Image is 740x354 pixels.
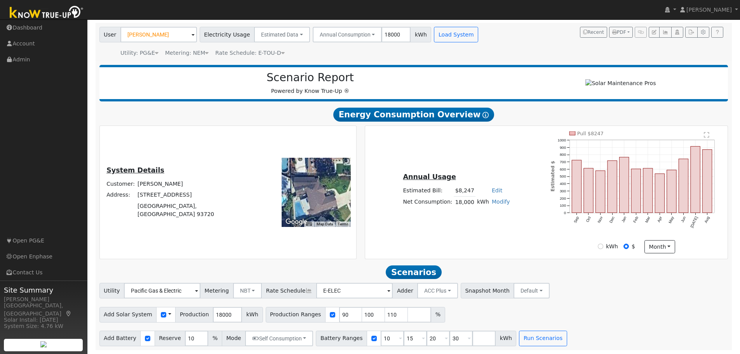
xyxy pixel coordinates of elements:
span: Alias: HETOUD [215,50,284,56]
button: Keyboard shortcuts [306,221,312,227]
a: Modify [492,199,510,205]
a: Edit [492,187,502,194]
h2: Scenario Report [107,71,513,84]
button: Multi-Series Graph [659,27,671,38]
div: [GEOGRAPHIC_DATA], [GEOGRAPHIC_DATA] [4,302,83,318]
span: User [99,27,121,42]
span: Reserve [155,331,186,346]
input: kWh [598,244,603,249]
button: Default [514,283,550,298]
rect: onclick="" [608,160,617,213]
span: Battery Ranges [316,331,367,346]
text: Aug [704,216,710,223]
img: Know True-Up [6,4,87,22]
span: % [431,307,445,323]
span: kWh [495,331,516,346]
rect: onclick="" [691,146,700,213]
button: Export Interval Data [685,27,697,38]
button: Recent [580,27,607,38]
rect: onclick="" [572,160,581,213]
text: 300 [560,189,566,193]
a: Help Link [711,27,723,38]
input: Select a Rate Schedule [316,283,393,298]
button: Settings [697,27,709,38]
td: Customer: [105,179,136,190]
text: Jun [680,216,687,223]
span: Production Ranges [266,307,326,323]
text: 400 [560,181,566,186]
text: Nov [597,216,603,224]
span: % [208,331,222,346]
text: Dec [609,216,615,224]
button: Load System [434,27,478,42]
u: System Details [106,166,164,174]
button: Annual Consumption [313,27,382,42]
img: retrieve [40,341,47,347]
span: Energy Consumption Overview [333,108,494,122]
div: Powered by Know True-Up ® [103,71,517,95]
span: Rate Schedule [261,283,317,298]
button: PDF [609,27,633,38]
span: Adder [392,283,418,298]
text: 0 [564,211,566,215]
span: Add Battery [99,331,141,346]
rect: onclick="" [655,174,665,213]
img: Solar Maintenance Pros [585,79,656,87]
rect: onclick="" [584,168,593,213]
text: [DATE] [690,216,699,228]
div: Utility: PG&E [120,49,158,57]
td: Net Consumption: [402,196,454,208]
text: May [668,216,675,224]
button: Login As [671,27,683,38]
rect: onclick="" [679,159,688,213]
td: $8,247 [454,185,475,197]
button: Estimated Data [254,27,310,42]
button: NBT [233,283,262,298]
span: PDF [612,30,626,35]
button: ACC Plus [417,283,458,298]
input: Select a Utility [124,283,200,298]
text: Feb [632,216,639,223]
text: Mar [644,216,651,224]
rect: onclick="" [631,169,641,213]
rect: onclick="" [620,157,629,213]
input: $ [623,244,629,249]
button: month [644,240,675,253]
span: Add Solar System [99,307,157,323]
label: $ [632,242,635,251]
div: [PERSON_NAME] [4,295,83,303]
td: 18,000 [454,196,475,208]
text: Jan [621,216,627,223]
text: 100 [560,204,566,208]
td: [STREET_ADDRESS] [136,190,245,201]
a: Terms (opens in new tab) [338,222,348,226]
span: kWh [242,307,263,323]
text: Oct [585,216,592,223]
text: 1000 [558,138,566,142]
img: Google [284,217,309,227]
text: 600 [560,167,566,171]
text:  [704,132,710,138]
button: Self Consumption [245,331,313,346]
button: Run Scenarios [519,331,567,346]
span: Utility [99,283,125,298]
text: 900 [560,145,566,150]
text: Pull $8247 [577,131,604,136]
a: Map [65,310,72,317]
span: Metering [200,283,233,298]
u: Annual Usage [403,173,456,181]
td: kWh [475,196,490,208]
span: Electricity Usage [200,27,254,42]
td: [GEOGRAPHIC_DATA], [GEOGRAPHIC_DATA] 93720 [136,201,245,220]
button: Edit User [649,27,660,38]
span: Site Summary [4,285,83,295]
span: Scenarios [386,265,441,279]
text: 800 [560,152,566,157]
div: System Size: 4.76 kW [4,322,83,330]
text: Apr [656,216,663,223]
rect: onclick="" [703,150,712,213]
text: 500 [560,174,566,179]
div: Solar Install: [DATE] [4,316,83,324]
span: Mode [222,331,246,346]
rect: onclick="" [643,168,653,213]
